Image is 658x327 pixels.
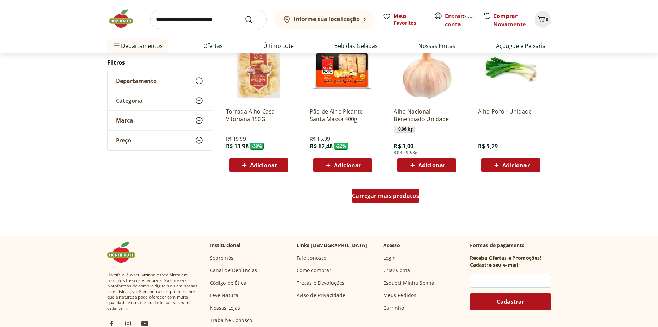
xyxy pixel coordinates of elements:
a: Alho Poró - Unidade [478,108,544,123]
button: Carrinho [535,11,551,28]
span: Adicionar [502,162,529,168]
span: R$ 3,00 [394,142,413,150]
a: Como comprar [297,267,332,274]
span: Marca [116,117,133,124]
a: Criar conta [445,12,483,28]
span: Departamento [116,77,157,84]
a: Esqueci Minha Senha [383,279,435,286]
a: Comprar Novamente [493,12,526,28]
p: Formas de pagamento [470,242,551,249]
a: Torrada Alho Casa Vitoriana 150G [226,108,292,123]
span: Adicionar [250,162,277,168]
b: Informe sua localização [294,15,360,23]
a: Carregar mais produtos [352,189,419,206]
a: Ofertas [203,42,223,50]
h3: Cadastre seu e-mail: [470,261,520,268]
a: Login [383,254,396,261]
span: R$ 12,48 [310,142,333,150]
span: Categoria [116,97,143,104]
span: - 22 % [334,143,348,150]
p: Institucional [210,242,241,249]
img: Alho Poró - Unidade [478,36,544,102]
button: Categoria [108,91,212,110]
span: ~ 0,06 kg [394,126,414,133]
img: Hortifruti [107,242,142,263]
a: Leve Natural [210,292,240,299]
a: Bebidas Geladas [334,42,378,50]
button: Adicionar [313,158,372,172]
button: Submit Search [245,15,261,24]
h3: Receba Ofertas e Promoções! [470,254,541,261]
img: Hortifruti [107,8,142,29]
span: Hortifruti é o seu vizinho especialista em produtos frescos e naturais. Nas nossas plataformas de... [107,272,199,311]
a: Açougue e Peixaria [496,42,546,50]
a: Trocas e Devoluções [297,279,345,286]
button: Adicionar [397,158,456,172]
p: Links [DEMOGRAPHIC_DATA] [297,242,367,249]
a: Nossas Lojas [210,304,240,311]
span: R$ 49,99/Kg [394,150,417,156]
h2: Filtros [107,56,212,69]
a: Nossas Frutas [418,42,455,50]
a: Fale conosco [297,254,327,261]
span: Departamentos [113,37,163,54]
span: - 30 % [250,143,264,150]
span: R$ 5,29 [478,142,498,150]
button: Cadastrar [470,293,551,310]
span: ou [445,12,476,28]
span: Adicionar [334,162,361,168]
a: Meus Pedidos [383,292,417,299]
span: Carregar mais produtos [352,193,419,199]
span: Adicionar [418,162,445,168]
a: Canal de Denúncias [210,267,257,274]
button: Marca [108,111,212,130]
a: Aviso de Privacidade [297,292,345,299]
button: Departamento [108,71,212,91]
span: 0 [546,16,548,23]
a: Código de Ética [210,279,246,286]
button: Adicionar [481,158,540,172]
a: Alho Nacional Beneficiado Unidade [394,108,460,123]
a: Carrinho [383,304,404,311]
a: Trabalhe Conosco [210,317,253,324]
span: Preço [116,137,131,144]
span: R$ 15,99 [310,135,330,142]
span: R$ 13,98 [226,142,249,150]
button: Adicionar [229,158,288,172]
a: Último Lote [263,42,294,50]
span: R$ 19,99 [226,135,246,142]
a: Entrar [445,12,463,20]
a: Sobre nós [210,254,233,261]
span: Cadastrar [497,299,524,304]
span: Meus Favoritos [394,12,426,26]
img: Torrada Alho Casa Vitoriana 150G [226,36,292,102]
input: search [150,10,267,29]
button: Informe sua localização [275,10,374,29]
p: Acesso [383,242,400,249]
a: Criar Conta [383,267,410,274]
a: Pão de Alho Picante Santa Massa 400g [310,108,376,123]
button: Preço [108,131,212,150]
a: Meus Favoritos [383,12,426,26]
img: Pão de Alho Picante Santa Massa 400g [310,36,376,102]
img: Alho Nacional Beneficiado Unidade [394,36,460,102]
button: Menu [113,37,121,54]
